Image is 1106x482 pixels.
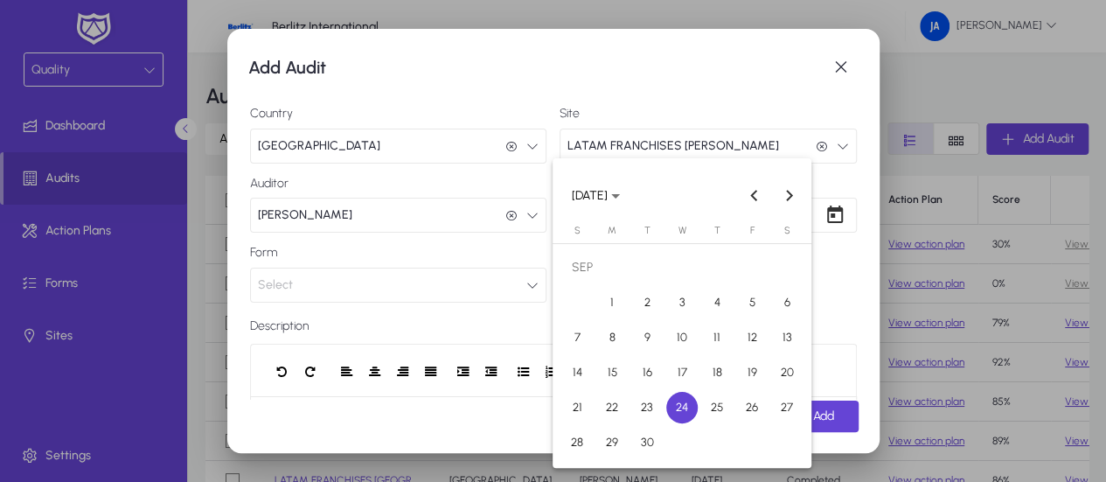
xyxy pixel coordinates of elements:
span: S [784,225,790,236]
span: T [714,225,720,236]
button: Sep 14, 2025 [560,355,595,390]
span: 12 [736,322,768,353]
span: 13 [771,322,803,353]
span: W [678,225,686,236]
button: Sep 3, 2025 [664,285,699,320]
td: SEP [560,250,804,285]
button: Sep 19, 2025 [734,355,769,390]
button: Sep 26, 2025 [734,390,769,425]
button: Sep 18, 2025 [699,355,734,390]
button: Sep 23, 2025 [630,390,664,425]
span: 28 [561,427,593,458]
button: Sep 11, 2025 [699,320,734,355]
button: Choose month and year [564,179,627,211]
span: S [574,225,581,236]
span: 11 [701,322,733,353]
button: Sep 4, 2025 [699,285,734,320]
span: 24 [666,392,698,423]
span: 27 [771,392,803,423]
button: Sep 1, 2025 [595,285,630,320]
button: Sep 2, 2025 [630,285,664,320]
span: 23 [631,392,663,423]
span: 25 [701,392,733,423]
span: F [750,225,755,236]
span: 9 [631,322,663,353]
button: Sep 8, 2025 [595,320,630,355]
button: Sep 10, 2025 [664,320,699,355]
button: Sep 12, 2025 [734,320,769,355]
button: Sep 20, 2025 [769,355,804,390]
span: 20 [771,357,803,388]
button: Sep 21, 2025 [560,390,595,425]
button: Next month [772,178,807,213]
span: 16 [631,357,663,388]
button: Sep 9, 2025 [630,320,664,355]
button: Sep 17, 2025 [664,355,699,390]
span: 10 [666,322,698,353]
span: 7 [561,322,593,353]
button: Sep 13, 2025 [769,320,804,355]
span: 14 [561,357,593,388]
span: 21 [561,392,593,423]
button: Sep 25, 2025 [699,390,734,425]
span: M [608,225,616,236]
button: Sep 15, 2025 [595,355,630,390]
button: Sep 22, 2025 [595,390,630,425]
span: 30 [631,427,663,458]
span: 29 [596,427,628,458]
span: 15 [596,357,628,388]
button: Sep 6, 2025 [769,285,804,320]
span: [DATE] [571,188,607,203]
span: 26 [736,392,768,423]
button: Sep 28, 2025 [560,425,595,460]
span: 6 [771,287,803,318]
span: 2 [631,287,663,318]
button: Sep 30, 2025 [630,425,664,460]
button: Sep 27, 2025 [769,390,804,425]
span: 5 [736,287,768,318]
span: 1 [596,287,628,318]
span: T [644,225,650,236]
span: 18 [701,357,733,388]
button: Sep 29, 2025 [595,425,630,460]
button: Sep 16, 2025 [630,355,664,390]
span: 4 [701,287,733,318]
button: Sep 5, 2025 [734,285,769,320]
span: 22 [596,392,628,423]
span: 3 [666,287,698,318]
span: 8 [596,322,628,353]
button: Previous month [737,178,772,213]
button: Sep 7, 2025 [560,320,595,355]
button: Sep 24, 2025 [664,390,699,425]
span: 19 [736,357,768,388]
span: 17 [666,357,698,388]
